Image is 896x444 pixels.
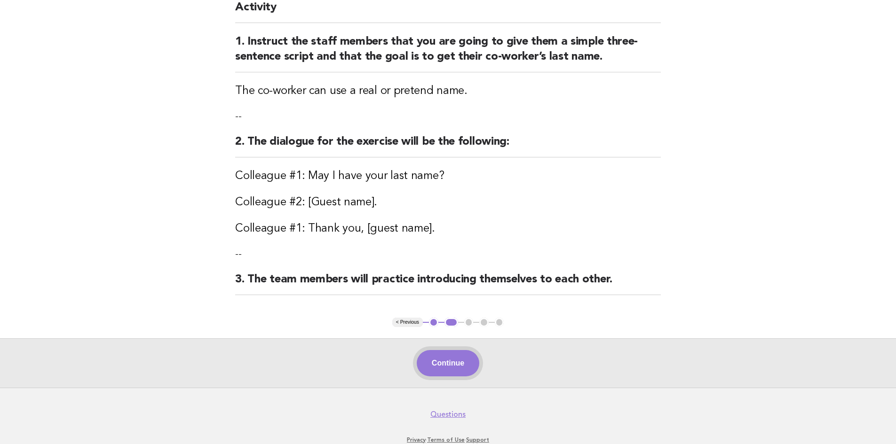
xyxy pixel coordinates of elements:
a: Questions [430,410,466,419]
h2: 2. The dialogue for the exercise will be the following: [235,134,661,157]
h3: Colleague #2: [Guest name]. [235,195,661,210]
h2: 1. Instruct the staff members that you are going to give them a simple three-sentence script and ... [235,34,661,72]
a: Terms of Use [427,436,465,443]
h2: 3. The team members will practice introducing themselves to each other. [235,272,661,295]
button: 2 [444,318,458,327]
button: 1 [429,318,438,327]
a: Support [466,436,489,443]
button: < Previous [392,318,423,327]
a: Privacy [407,436,426,443]
p: · · [160,436,736,444]
h3: The co-worker can use a real or pretend name. [235,84,661,99]
p: -- [235,248,661,261]
p: -- [235,110,661,123]
button: Continue [417,350,479,376]
h3: Colleague #1: May I have your last name? [235,169,661,184]
h3: Colleague #1: Thank you, [guest name]. [235,221,661,236]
